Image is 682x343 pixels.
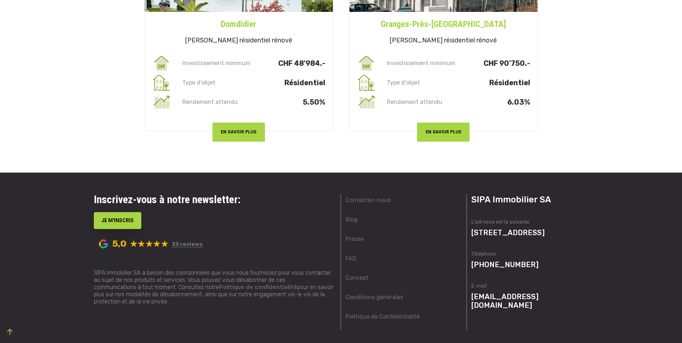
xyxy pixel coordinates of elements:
p: 5.50% [253,99,325,105]
button: EN SAVOIR PLUS [212,123,265,142]
p: CHF 48'984.- [253,60,325,67]
h5: [PERSON_NAME] résidentiel rénové [145,31,333,53]
p: Rendement attendu [181,99,253,105]
a: FAQ [345,254,356,263]
button: JE M'INSCRIS [94,212,141,229]
p: SIPA Immobilier SA a besoin des coordonnées que vous nous fournissez pour vous contacter au sujet... [94,269,336,284]
p: [STREET_ADDRESS] [471,228,589,237]
p: Résidentiel [253,79,325,86]
a: [EMAIL_ADDRESS][DOMAIN_NAME] [471,292,539,310]
p: Type d’objet [181,79,253,86]
a: Domdidier [145,12,333,31]
a: Contactez-nous [345,196,390,205]
a: Conditions générales [345,293,403,302]
a: 25 reviews [172,241,203,247]
h3: Inscrivez-vous à notre newsletter: [94,194,336,205]
p: Résidentiel [458,79,530,86]
p: CHF 90'750.- [458,60,530,67]
h3: SIPA Immobilier SA [471,194,589,205]
h5: [PERSON_NAME] résidentiel rénové [349,31,537,53]
img: type [152,73,171,92]
p: Investissement minimum [385,60,458,67]
a: Concept [345,274,369,282]
a: Politique de confidentialité [219,284,297,291]
a: Politique de Confidentialité [345,312,420,321]
span: E-mail [471,283,487,289]
a: Presse [345,235,363,243]
img: invest_min [152,54,171,73]
p: communications à tout moment. Consultez notre pour en savoir plus sur nos modalités de désabonnem... [94,284,336,305]
span: L'adresse est la suivante [471,219,529,225]
p: Type d’objet [385,79,458,86]
img: rendement [152,92,171,112]
img: type [357,73,376,92]
a: Granges-Près-[GEOGRAPHIC_DATA] [349,12,537,31]
p: Investissement minimum [181,60,253,67]
span: Powered by Google [99,239,108,248]
p: Rendement attendu [385,99,458,105]
a: EN SAVOIR PLUS [417,116,470,124]
a: Blog [345,215,358,224]
p: 6.03% [458,99,530,105]
a: [PHONE_NUMBER] [471,260,539,269]
img: rendement [357,92,376,112]
span: Téléphone [471,251,496,257]
a: EN SAVOIR PLUS [212,116,265,124]
button: EN SAVOIR PLUS [417,123,470,142]
span: 5,0 [112,238,127,249]
img: invest_min [357,54,376,73]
